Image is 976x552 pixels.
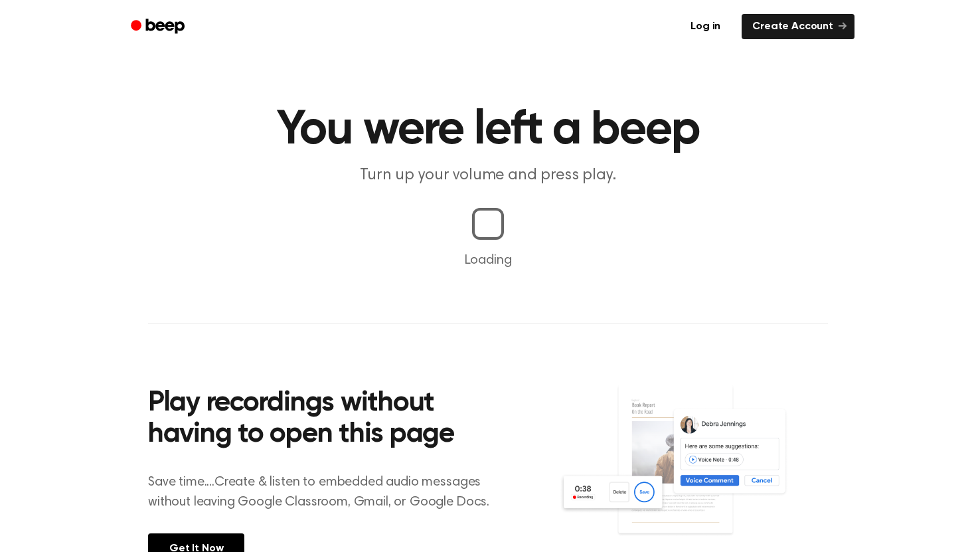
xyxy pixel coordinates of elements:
[122,14,197,40] a: Beep
[233,165,743,187] p: Turn up your volume and press play.
[742,14,854,39] a: Create Account
[16,250,960,270] p: Loading
[148,388,506,451] h2: Play recordings without having to open this page
[677,11,734,42] a: Log in
[148,472,506,512] p: Save time....Create & listen to embedded audio messages without leaving Google Classroom, Gmail, ...
[148,106,828,154] h1: You were left a beep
